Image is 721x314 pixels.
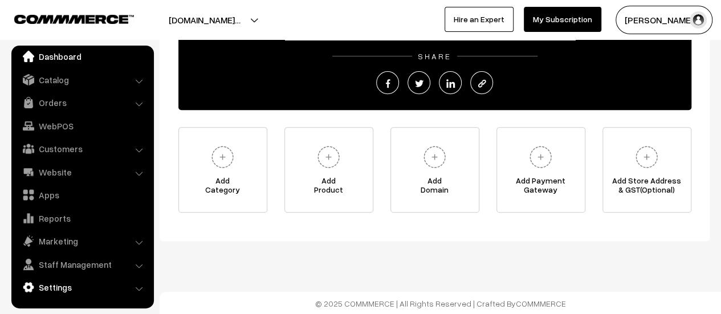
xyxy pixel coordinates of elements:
[445,7,514,32] a: Hire an Expert
[496,127,585,213] a: Add PaymentGateway
[179,176,267,199] span: Add Category
[207,141,238,173] img: plus.svg
[14,162,150,182] a: Website
[284,127,373,213] a: AddProduct
[14,254,150,275] a: Staff Management
[285,176,373,199] span: Add Product
[14,116,150,136] a: WebPOS
[690,11,707,28] img: user
[616,6,712,34] button: [PERSON_NAME]
[602,127,691,213] a: Add Store Address& GST(Optional)
[14,231,150,251] a: Marketing
[390,127,479,213] a: AddDomain
[14,46,150,67] a: Dashboard
[631,141,662,173] img: plus.svg
[14,138,150,159] a: Customers
[14,208,150,229] a: Reports
[412,51,457,61] span: SHARE
[14,11,114,25] a: COMMMERCE
[14,70,150,90] a: Catalog
[497,176,585,199] span: Add Payment Gateway
[391,176,479,199] span: Add Domain
[524,7,601,32] a: My Subscription
[525,141,556,173] img: plus.svg
[129,6,280,34] button: [DOMAIN_NAME]…
[14,92,150,113] a: Orders
[313,141,344,173] img: plus.svg
[516,299,566,308] a: COMMMERCE
[14,277,150,297] a: Settings
[14,15,134,23] img: COMMMERCE
[419,141,450,173] img: plus.svg
[178,127,267,213] a: AddCategory
[14,185,150,205] a: Apps
[603,176,691,199] span: Add Store Address & GST(Optional)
